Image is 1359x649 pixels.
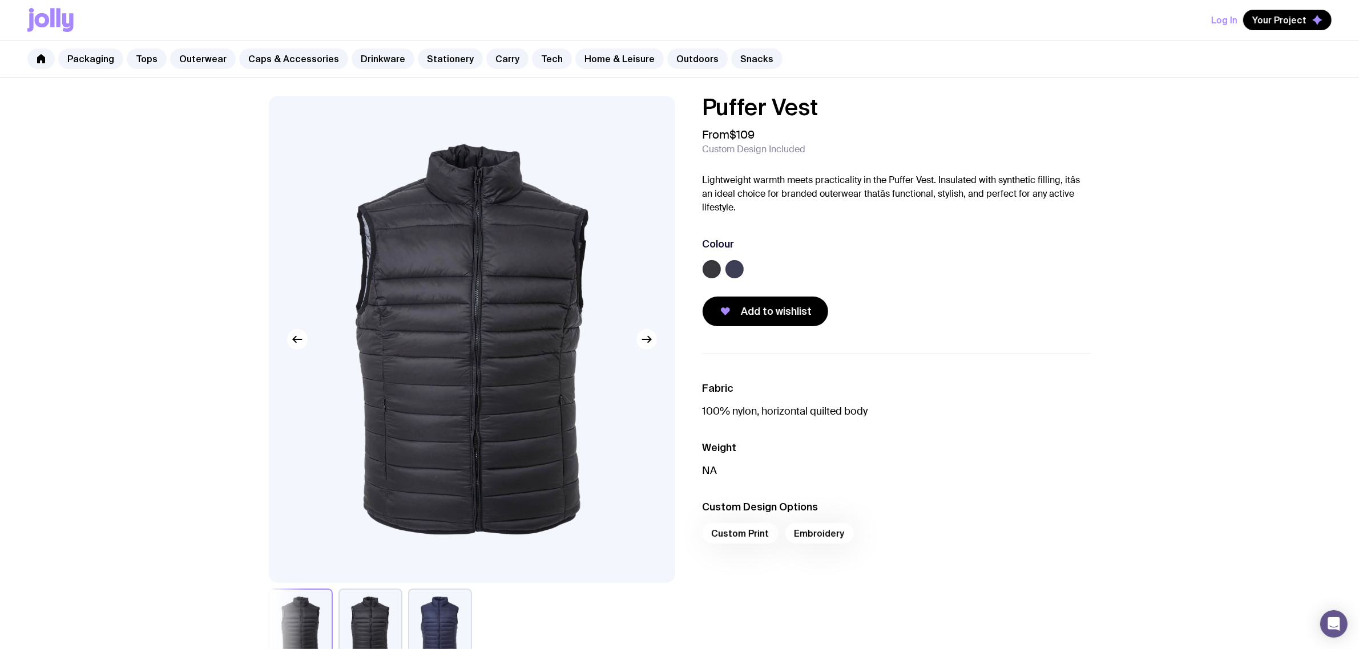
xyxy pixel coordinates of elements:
div: Open Intercom Messenger [1320,610,1348,638]
p: NA [703,464,1091,477]
a: Snacks [731,48,783,69]
a: Outdoors [667,48,728,69]
h3: Custom Design Options [703,500,1091,514]
h3: Colour [703,237,735,251]
a: Tech [532,48,572,69]
a: Home & Leisure [575,48,664,69]
span: Custom Design Included [703,144,806,155]
h3: Fabric [703,382,1091,395]
span: From [703,128,755,141]
a: Outerwear [170,48,236,69]
a: Tops [127,48,167,69]
button: Your Project [1243,10,1332,30]
button: Add to wishlist [703,297,828,326]
a: Stationery [418,48,483,69]
a: Packaging [58,48,123,69]
h3: Weight [703,441,1091,455]
a: Carry [486,48,529,69]
a: Drinkware [352,48,414,69]
span: Add to wishlist [741,305,812,318]
h1: Puffer Vest [703,96,1091,119]
button: Log In [1211,10,1237,30]
span: $109 [730,127,755,142]
a: Caps & Accessories [239,48,348,69]
p: 100% nylon, horizontal quilted body [703,404,1091,418]
span: Your Project [1252,14,1306,26]
p: Lightweight warmth meets practicality in the Puffer Vest. Insulated with synthetic filling, itâs ... [703,173,1091,214]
